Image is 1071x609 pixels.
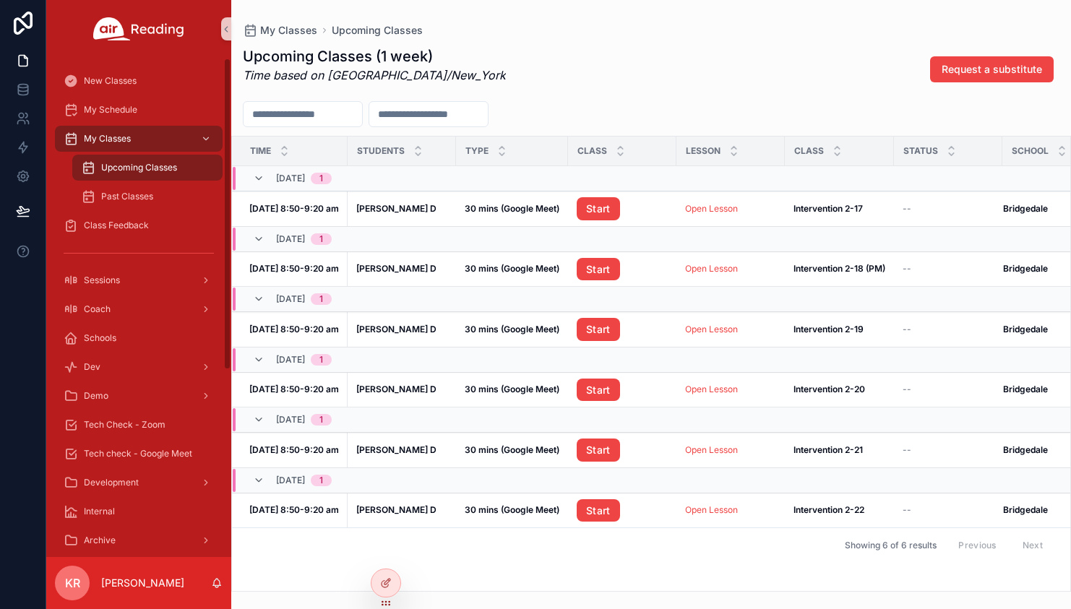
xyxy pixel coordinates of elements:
a: Start [577,439,620,462]
strong: Intervention 2-17 [793,203,863,214]
button: Request a substitute [930,56,1054,82]
a: Start [577,318,668,341]
div: 1 [319,233,323,245]
a: Open Lesson [685,203,738,214]
a: -- [903,504,994,516]
span: My Classes [260,23,317,38]
span: Development [84,477,139,488]
a: Development [55,470,223,496]
a: Open Lesson [685,504,776,516]
span: School [1012,145,1049,157]
span: -- [903,504,911,516]
a: Intervention 2-20 [793,384,885,395]
a: Intervention 2-21 [793,444,885,456]
strong: Bridgedale [1003,444,1048,455]
a: Open Lesson [685,203,776,215]
span: [DATE] [276,293,305,305]
em: Time based on [GEOGRAPHIC_DATA]/New_York [243,68,506,82]
a: [PERSON_NAME] D [356,203,447,215]
a: Dev [55,354,223,380]
span: Class Feedback [84,220,149,231]
span: [DATE] [276,233,305,245]
strong: [PERSON_NAME] D [356,444,436,455]
p: [PERSON_NAME] [101,576,184,590]
a: [DATE] 8:50-9:20 am [249,504,339,516]
span: Past Classes [101,191,153,202]
a: Archive [55,527,223,553]
span: Archive [84,535,116,546]
a: Intervention 2-19 [793,324,885,335]
strong: 30 mins (Google Meet) [465,203,559,214]
a: 30 mins (Google Meet) [465,324,559,335]
a: [DATE] 8:50-9:20 am [249,444,339,456]
span: My Classes [84,133,131,144]
a: Upcoming Classes [72,155,223,181]
span: -- [903,444,911,456]
span: [DATE] [276,475,305,486]
span: Type [465,145,489,157]
a: [PERSON_NAME] D [356,263,447,275]
span: Students [357,145,405,157]
a: Open Lesson [685,384,776,395]
a: Start [577,379,668,402]
span: [DATE] [276,414,305,426]
a: Start [577,258,620,281]
strong: [DATE] 8:50-9:20 am [249,263,339,274]
span: Tech check - Google Meet [84,448,192,459]
a: Sessions [55,267,223,293]
a: 30 mins (Google Meet) [465,263,559,275]
span: -- [903,203,911,215]
a: Start [577,258,668,281]
strong: Bridgedale [1003,384,1048,394]
a: 30 mins (Google Meet) [465,444,559,456]
div: scrollable content [46,58,231,557]
span: Internal [84,506,115,517]
a: Coach [55,296,223,322]
a: Start [577,379,620,402]
span: Time [250,145,271,157]
a: -- [903,384,994,395]
strong: Intervention 2-21 [793,444,863,455]
a: [DATE] 8:50-9:20 am [249,263,339,275]
strong: 30 mins (Google Meet) [465,444,559,455]
a: -- [903,263,994,275]
strong: Bridgedale [1003,324,1048,334]
strong: [PERSON_NAME] D [356,384,436,394]
a: [DATE] 8:50-9:20 am [249,384,339,395]
a: Intervention 2-22 [793,504,885,516]
a: Open Lesson [685,324,738,334]
strong: Bridgedale [1003,203,1048,214]
a: Intervention 2-17 [793,203,885,215]
a: Intervention 2-18 (PM) [793,263,885,275]
span: New Classes [84,75,137,87]
a: Open Lesson [685,384,738,394]
span: Upcoming Classes [101,162,177,173]
span: Showing 6 of 6 results [845,540,937,551]
strong: [PERSON_NAME] D [356,263,436,274]
strong: [DATE] 8:50-9:20 am [249,504,339,515]
a: Open Lesson [685,324,776,335]
a: Start [577,197,668,220]
a: Open Lesson [685,263,738,274]
a: My Classes [55,126,223,152]
a: My Classes [243,23,317,38]
strong: [DATE] 8:50-9:20 am [249,324,339,334]
span: Schools [84,332,116,344]
a: Class Feedback [55,212,223,238]
span: Tech Check - Zoom [84,419,165,431]
span: [DATE] [276,173,305,184]
strong: 30 mins (Google Meet) [465,263,559,274]
span: -- [903,384,911,395]
span: [DATE] [276,354,305,366]
a: [PERSON_NAME] D [356,504,447,516]
span: My Schedule [84,104,137,116]
strong: Intervention 2-22 [793,504,864,515]
div: 1 [319,354,323,366]
a: Schools [55,325,223,351]
strong: 30 mins (Google Meet) [465,504,559,515]
a: -- [903,444,994,456]
a: My Schedule [55,97,223,123]
strong: Intervention 2-20 [793,384,865,394]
